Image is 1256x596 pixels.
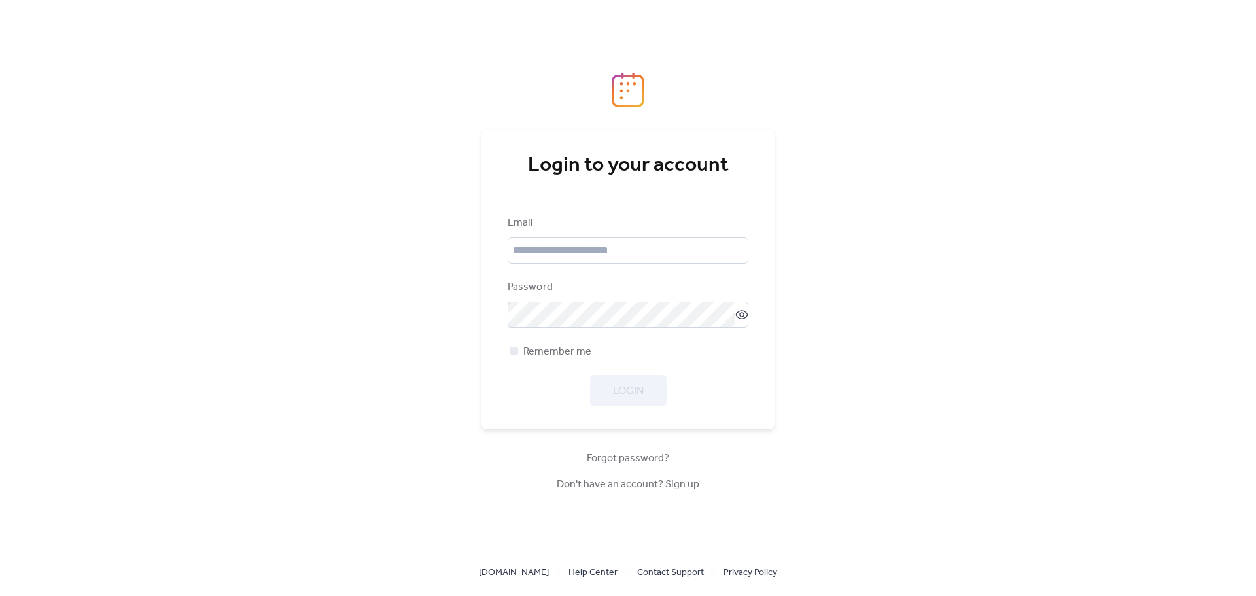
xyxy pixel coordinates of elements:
span: Privacy Policy [724,565,777,581]
a: Help Center [568,564,618,580]
span: Remember me [523,344,591,360]
span: Forgot password? [587,451,669,466]
span: [DOMAIN_NAME] [479,565,549,581]
div: Email [508,215,746,231]
div: Login to your account [508,152,748,179]
a: Sign up [665,474,699,495]
span: Help Center [568,565,618,581]
div: Password [508,279,746,295]
a: Privacy Policy [724,564,777,580]
a: Forgot password? [587,455,669,462]
span: Contact Support [637,565,704,581]
a: [DOMAIN_NAME] [479,564,549,580]
a: Contact Support [637,564,704,580]
span: Don't have an account? [557,477,699,493]
img: logo [612,72,644,107]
